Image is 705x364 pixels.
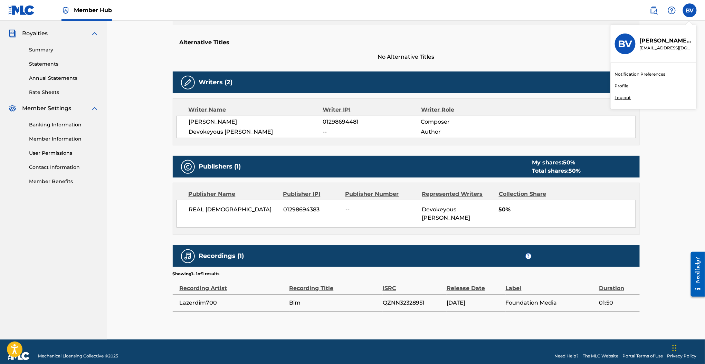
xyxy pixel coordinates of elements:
[38,353,118,359] span: Mechanical Licensing Collective © 2025
[199,78,233,86] h5: Writers (2)
[383,277,443,293] div: ISRC
[180,277,286,293] div: Recording Artist
[421,106,511,114] div: Writer Role
[421,118,511,126] span: Composer
[61,6,70,15] img: Top Rightsholder
[526,253,531,259] span: ?
[599,299,636,307] span: 01:50
[667,353,697,359] a: Privacy Policy
[640,37,692,45] p: Benjamin Voltaire
[563,159,575,166] span: 50 %
[499,205,636,214] span: 50%
[499,190,566,198] div: Collection Share
[673,338,677,358] div: Drag
[421,128,511,136] span: Author
[199,163,241,171] h5: Publishers (1)
[29,135,99,143] a: Member Information
[422,206,470,221] span: Devokeyous [PERSON_NAME]
[184,252,192,260] img: Recordings
[506,299,596,307] span: Foundation Media
[615,83,629,89] a: Profile
[289,277,379,293] div: Recording Title
[8,104,17,113] img: Member Settings
[506,277,596,293] div: Label
[29,178,99,185] a: Member Benefits
[668,6,676,15] img: help
[615,71,666,77] a: Notification Preferences
[599,277,636,293] div: Duration
[8,29,17,38] img: Royalties
[618,38,632,50] h3: BV
[647,3,661,17] a: Public Search
[447,299,502,307] span: [DATE]
[615,95,631,101] p: Log out
[173,271,220,277] p: Showing 1 - 1 of 1 results
[8,5,35,15] img: MLC Logo
[345,190,417,198] div: Publisher Number
[323,118,421,126] span: 01298694481
[640,45,692,51] p: labenbeatz@gmail.com
[180,299,286,307] span: Lazerdim700
[189,106,323,114] div: Writer Name
[90,104,99,113] img: expand
[29,121,99,128] a: Banking Information
[184,78,192,87] img: Writers
[189,118,323,126] span: [PERSON_NAME]
[29,89,99,96] a: Rate Sheets
[184,163,192,171] img: Publishers
[29,46,99,54] a: Summary
[670,331,705,364] iframe: Chat Widget
[173,53,640,61] span: No Alternative Titles
[532,159,581,167] div: My shares:
[22,104,71,113] span: Member Settings
[90,29,99,38] img: expand
[22,29,48,38] span: Royalties
[554,353,579,359] a: Need Help?
[650,6,658,15] img: search
[29,150,99,157] a: User Permissions
[623,353,663,359] a: Portal Terms of Use
[29,164,99,171] a: Contact Information
[189,190,278,198] div: Publisher Name
[323,128,421,136] span: --
[686,7,694,15] span: BV
[323,106,421,114] div: Writer IPI
[283,205,340,214] span: 01298694383
[683,3,697,17] div: User Menu
[74,6,112,14] span: Member Hub
[345,205,417,214] span: --
[686,247,705,302] iframe: Resource Center
[283,190,340,198] div: Publisher IPI
[289,299,379,307] span: Bim
[180,39,633,46] h5: Alternative Titles
[189,205,278,214] span: REAL [DEMOGRAPHIC_DATA]
[8,352,30,360] img: logo
[532,167,581,175] div: Total shares:
[447,277,502,293] div: Release Date
[29,75,99,82] a: Annual Statements
[569,167,581,174] span: 50 %
[422,190,494,198] div: Represented Writers
[199,252,244,260] h5: Recordings (1)
[189,128,323,136] span: Devokeyous [PERSON_NAME]
[583,353,619,359] a: The MLC Website
[29,60,99,68] a: Statements
[383,299,443,307] span: QZNN32328951
[665,3,679,17] div: Help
